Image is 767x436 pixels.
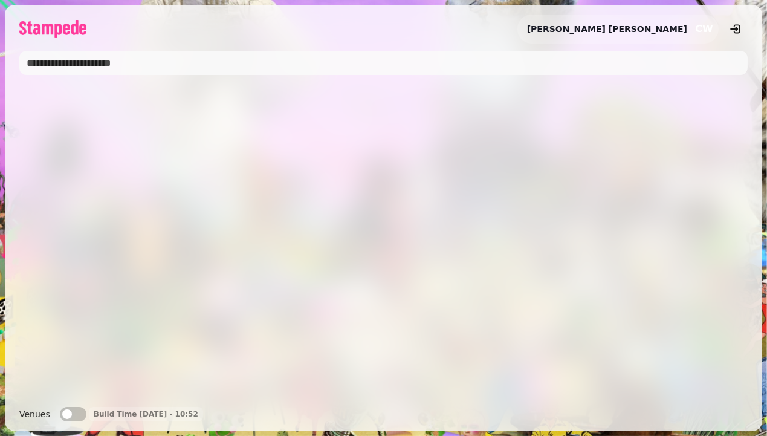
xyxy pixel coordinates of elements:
p: Build Time [DATE] - 10:52 [94,409,198,419]
span: CW [695,24,713,34]
h2: [PERSON_NAME] [PERSON_NAME] [527,23,687,35]
button: logout [723,17,748,41]
label: Venues [19,407,50,421]
img: logo [19,20,86,38]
